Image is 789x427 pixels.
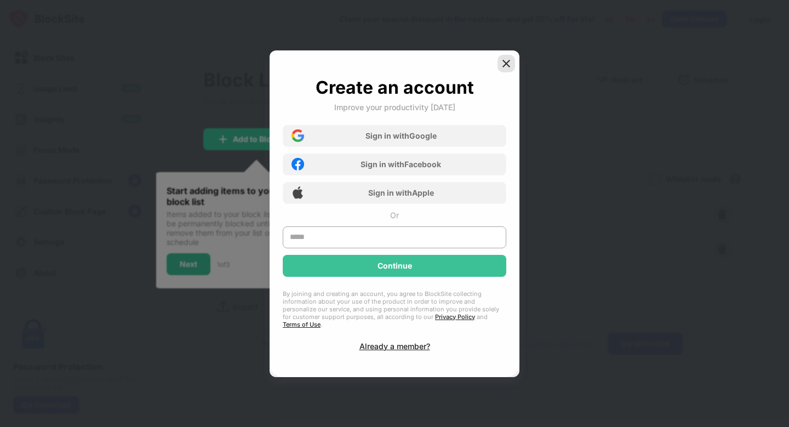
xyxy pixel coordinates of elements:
[361,160,441,169] div: Sign in with Facebook
[291,129,304,142] img: google-icon.png
[378,261,412,270] div: Continue
[359,341,430,351] div: Already a member?
[291,186,304,199] img: apple-icon.png
[435,313,475,321] a: Privacy Policy
[316,77,474,98] div: Create an account
[390,210,399,220] div: Or
[283,321,321,328] a: Terms of Use
[368,188,434,197] div: Sign in with Apple
[283,290,506,328] div: By joining and creating an account, you agree to BlockSite collecting information about your use ...
[334,103,455,112] div: Improve your productivity [DATE]
[365,131,437,140] div: Sign in with Google
[291,158,304,170] img: facebook-icon.png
